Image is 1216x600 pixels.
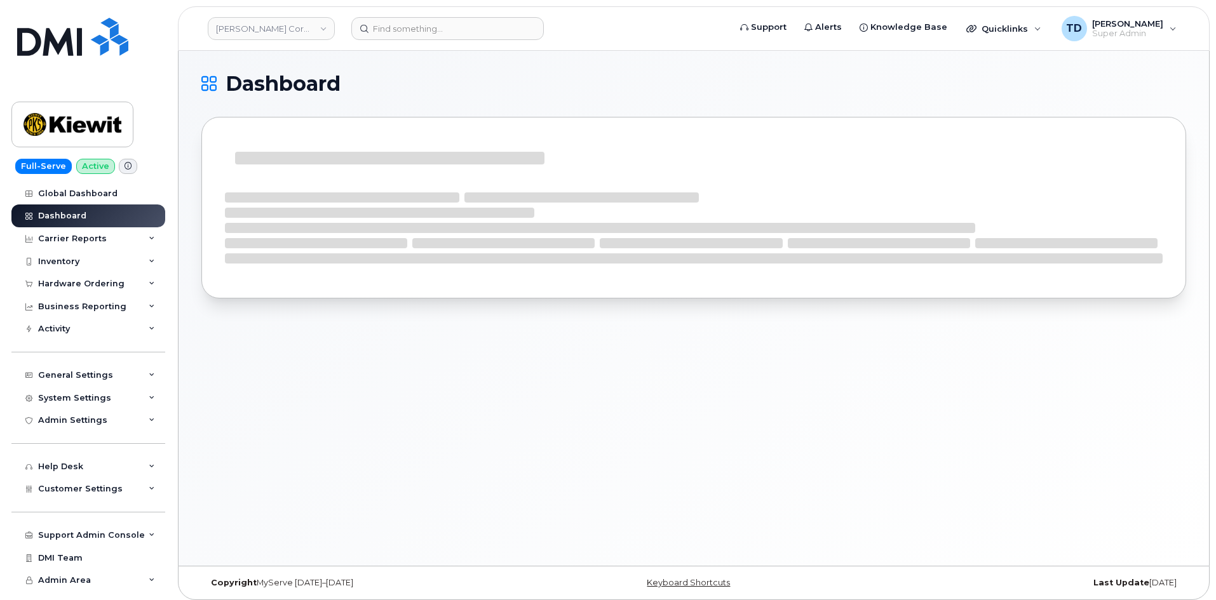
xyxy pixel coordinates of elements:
[201,578,530,588] div: MyServe [DATE]–[DATE]
[226,74,341,93] span: Dashboard
[1093,578,1149,587] strong: Last Update
[858,578,1186,588] div: [DATE]
[647,578,730,587] a: Keyboard Shortcuts
[211,578,257,587] strong: Copyright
